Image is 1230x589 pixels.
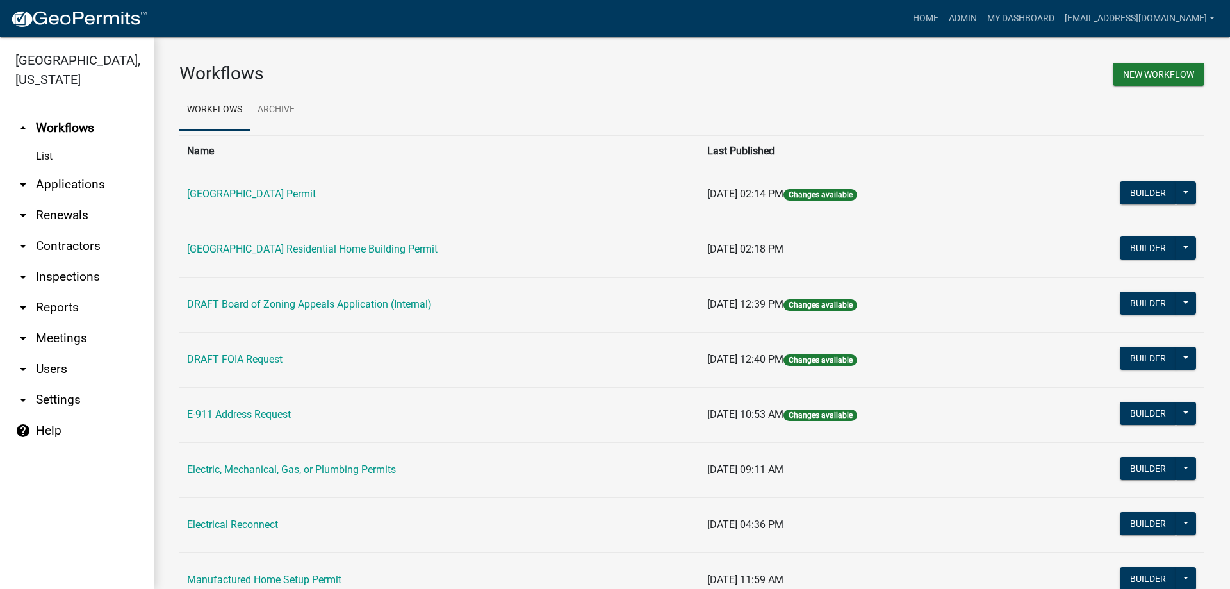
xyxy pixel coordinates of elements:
i: arrow_drop_down [15,331,31,346]
button: Builder [1120,402,1176,425]
th: Last Published [700,135,1022,167]
span: [DATE] 12:40 PM [707,353,783,365]
a: Electrical Reconnect [187,518,278,531]
button: Builder [1120,181,1176,204]
i: arrow_drop_down [15,269,31,285]
i: arrow_drop_down [15,361,31,377]
a: E-911 Address Request [187,408,291,420]
button: Builder [1120,512,1176,535]
i: arrow_drop_down [15,238,31,254]
a: My Dashboard [982,6,1060,31]
a: Manufactured Home Setup Permit [187,574,341,586]
i: arrow_drop_up [15,120,31,136]
i: arrow_drop_down [15,392,31,408]
button: New Workflow [1113,63,1204,86]
button: Builder [1120,457,1176,480]
a: Electric, Mechanical, Gas, or Plumbing Permits [187,463,396,476]
span: [DATE] 02:14 PM [707,188,783,200]
a: Archive [250,90,302,131]
span: Changes available [783,299,857,311]
a: Admin [944,6,982,31]
span: Changes available [783,189,857,201]
a: [EMAIL_ADDRESS][DOMAIN_NAME] [1060,6,1220,31]
a: DRAFT Board of Zoning Appeals Application (Internal) [187,298,432,310]
button: Builder [1120,236,1176,260]
span: [DATE] 02:18 PM [707,243,783,255]
button: Builder [1120,292,1176,315]
span: [DATE] 04:36 PM [707,518,783,531]
a: Workflows [179,90,250,131]
i: arrow_drop_down [15,177,31,192]
span: [DATE] 11:59 AM [707,574,783,586]
h3: Workflows [179,63,682,85]
a: DRAFT FOIA Request [187,353,283,365]
button: Builder [1120,347,1176,370]
a: Home [908,6,944,31]
span: [DATE] 12:39 PM [707,298,783,310]
span: Changes available [783,354,857,366]
a: [GEOGRAPHIC_DATA] Residential Home Building Permit [187,243,438,255]
th: Name [179,135,700,167]
span: Changes available [783,410,857,421]
i: arrow_drop_down [15,208,31,223]
span: [DATE] 09:11 AM [707,463,783,476]
a: [GEOGRAPHIC_DATA] Permit [187,188,316,200]
span: [DATE] 10:53 AM [707,408,783,420]
i: arrow_drop_down [15,300,31,315]
i: help [15,423,31,438]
